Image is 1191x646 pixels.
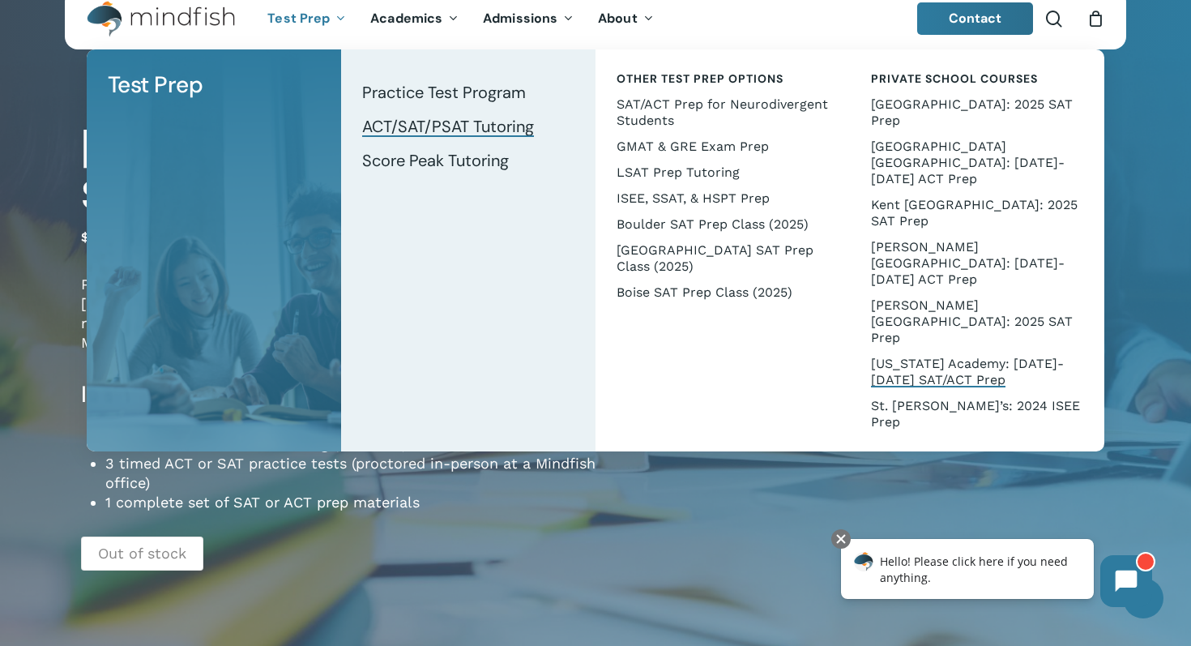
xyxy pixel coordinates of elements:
a: Academics [358,12,471,26]
li: 1 complete set of SAT or ACT prep materials [105,493,595,512]
span: St. [PERSON_NAME]’s: 2024 ISEE Prep [871,398,1080,430]
a: [PERSON_NAME][GEOGRAPHIC_DATA]: [DATE]-[DATE] ACT Prep [866,234,1088,293]
h1: [US_STATE] Academy SAT/ACT Prep Courses [81,125,595,219]
a: [US_STATE] Academy: [DATE]-[DATE] SAT/ACT Prep [866,351,1088,393]
span: ACT/SAT/PSAT Tutoring [362,116,534,137]
a: LSAT Prep Tutoring [612,160,834,186]
span: [GEOGRAPHIC_DATA] [GEOGRAPHIC_DATA]: [DATE]-[DATE] ACT Prep [871,139,1065,186]
span: GMAT & GRE Exam Prep [617,139,769,154]
a: Other Test Prep Options [612,66,834,92]
iframe: Chatbot [824,526,1168,623]
a: ACT/SAT/PSAT Tutoring [357,109,579,143]
a: Test Prep [255,12,358,26]
span: [PERSON_NAME][GEOGRAPHIC_DATA]: 2025 SAT Prep [871,297,1073,345]
span: Test Prep [108,70,203,100]
a: Score Peak Tutoring [357,143,579,178]
a: Cart [1086,10,1104,28]
span: Private School Courses [871,71,1038,86]
span: [GEOGRAPHIC_DATA]: 2025 SAT Prep [871,96,1073,128]
a: SAT/ACT Prep for Neurodivergent Students [612,92,834,134]
span: [US_STATE] Academy: [DATE]-[DATE] SAT/ACT Prep [871,356,1064,387]
a: Practice Test Program [357,75,579,109]
p: Out of stock [81,537,203,571]
span: Boulder SAT Prep Class (2025) [617,216,809,232]
span: [PERSON_NAME][GEOGRAPHIC_DATA]: [DATE]-[DATE] ACT Prep [871,239,1065,287]
span: Score Peak Tutoring [362,150,509,171]
span: [GEOGRAPHIC_DATA] SAT Prep Class (2025) [617,242,813,274]
a: St. [PERSON_NAME]’s: 2024 ISEE Prep [866,393,1088,435]
a: About [586,12,666,26]
a: Test Prep [103,66,325,105]
li: 3 timed ACT or SAT practice tests (proctored in-person at a Mindfish office) [105,454,595,493]
span: ISEE, SSAT, & HSPT Prep [617,190,770,206]
a: ISEE, SSAT, & HSPT Prep [612,186,834,212]
span: SAT/ACT Prep for Neurodivergent Students [617,96,828,128]
p: Prep for the ACT on [DATE] or the SAT on [DATE]. Enrollment limited to [US_STATE] Academy student... [81,275,595,374]
span: Contact [949,10,1002,27]
span: Other Test Prep Options [617,71,783,86]
span: Test Prep [267,10,330,27]
span: Boise SAT Prep Class (2025) [617,284,792,300]
bdi: 1,199.00 [81,229,139,245]
span: Kent [GEOGRAPHIC_DATA]: 2025 SAT Prep [871,197,1078,229]
a: [GEOGRAPHIC_DATA]: 2025 SAT Prep [866,92,1088,134]
a: Admissions [471,12,586,26]
h4: Includes: [81,380,595,409]
span: Academics [370,10,442,27]
span: LSAT Prep Tutoring [617,165,740,180]
span: Admissions [483,10,557,27]
a: [PERSON_NAME][GEOGRAPHIC_DATA]: 2025 SAT Prep [866,293,1088,351]
a: GMAT & GRE Exam Prep [612,134,834,160]
a: Boulder SAT Prep Class (2025) [612,212,834,237]
a: Contact [917,2,1034,35]
a: Boise SAT Prep Class (2025) [612,280,834,306]
a: Kent [GEOGRAPHIC_DATA]: 2025 SAT Prep [866,192,1088,234]
a: [GEOGRAPHIC_DATA] [GEOGRAPHIC_DATA]: [DATE]-[DATE] ACT Prep [866,134,1088,192]
span: About [598,10,638,27]
span: $ [81,229,89,245]
span: Practice Test Program [362,82,526,103]
a: [GEOGRAPHIC_DATA] SAT Prep Class (2025) [612,237,834,280]
a: Private School Courses [866,66,1088,92]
